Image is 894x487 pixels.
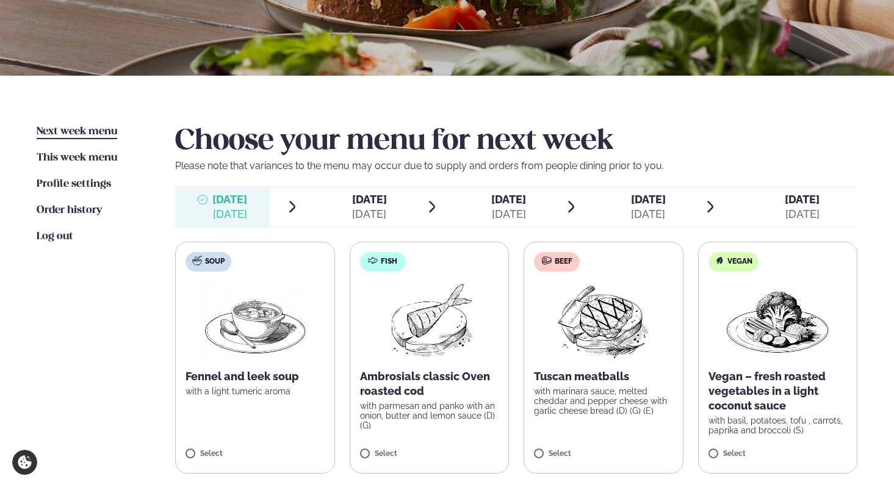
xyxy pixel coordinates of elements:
[785,207,820,222] div: [DATE]
[708,369,848,413] p: Vegan – fresh roasted vegetables in a light coconut sauce
[727,257,752,267] span: Vegan
[37,229,73,244] a: Log out
[37,205,102,215] span: Order history
[724,281,831,359] img: Vegan.png
[12,450,37,475] a: Cookie settings
[360,401,499,430] p: with parmesan and panko with an onion, butter and lemon sauce (D) (G)
[631,193,666,206] span: [DATE]
[555,257,572,267] span: Beef
[375,281,483,359] img: Fish.png
[37,203,102,218] a: Order history
[186,369,325,384] p: Fennel and leek soup
[37,151,117,165] a: This week menu
[37,126,117,137] span: Next week menu
[542,256,552,265] img: beef.svg
[186,386,325,396] p: with a light tumeric aroma
[352,207,387,222] div: [DATE]
[534,386,673,416] p: with marinara sauce, melted cheddar and pepper cheese with garlic cheese bread (D) (G) (E)
[37,179,111,189] span: Profile settings
[205,257,225,267] span: Soup
[175,159,857,173] p: Please note that variances to the menu may occur due to supply and orders from people dining prio...
[352,193,387,206] span: [DATE]
[201,281,309,359] img: Soup.png
[491,193,526,206] span: [DATE]
[37,177,111,192] a: Profile settings
[534,369,673,384] p: Tuscan meatballs
[37,153,117,163] span: This week menu
[37,124,117,139] a: Next week menu
[785,193,820,206] span: [DATE]
[715,256,724,265] img: Vegan.svg
[175,124,857,159] h2: Choose your menu for next week
[368,256,378,265] img: fish.svg
[631,207,666,222] div: [DATE]
[708,416,848,435] p: with basil, potatoes, tofu , carrots, paprika and broccoli (S)
[491,207,526,222] div: [DATE]
[212,207,247,222] div: [DATE]
[192,256,202,265] img: soup.svg
[381,257,397,267] span: Fish
[37,231,73,242] span: Log out
[549,281,657,359] img: Beef-Meat.png
[212,193,247,206] span: [DATE]
[360,369,499,399] p: Ambrosials classic Oven roasted cod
